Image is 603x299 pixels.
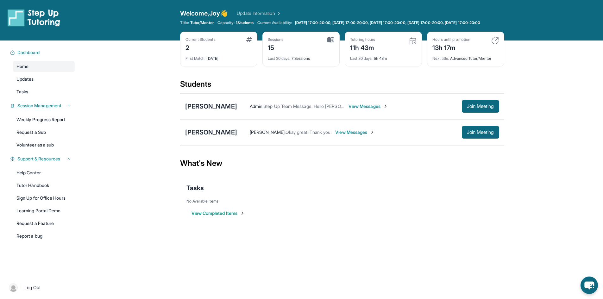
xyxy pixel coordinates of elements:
[13,127,75,138] a: Request a Sub
[17,49,40,56] span: Dashboard
[15,156,71,162] button: Support & Resources
[327,37,334,43] img: card
[13,73,75,85] a: Updates
[467,104,494,108] span: Join Meeting
[432,56,449,61] span: Next title :
[15,49,71,56] button: Dashboard
[13,205,75,216] a: Learning Portal Demo
[16,76,34,82] span: Updates
[268,52,334,61] div: 7 Sessions
[186,199,498,204] div: No Available Items
[350,37,375,42] div: Tutoring hours
[236,20,254,25] span: 1 Students
[250,103,263,109] span: Admin :
[13,114,75,125] a: Weekly Progress Report
[16,63,28,70] span: Home
[237,10,281,16] a: Update Information
[16,89,28,95] span: Tasks
[185,56,206,61] span: First Match :
[13,192,75,204] a: Sign Up for Office Hours
[20,284,22,291] span: |
[15,103,71,109] button: Session Management
[462,126,499,139] button: Join Meeting
[185,128,237,137] div: [PERSON_NAME]
[180,9,228,18] span: Welcome, Joy 👋
[268,42,284,52] div: 15
[6,281,75,295] a: |Log Out
[286,129,332,135] span: Okay great. Thank you.
[432,52,499,61] div: Advanced Tutor/Mentor
[217,20,235,25] span: Capacity:
[185,102,237,111] div: [PERSON_NAME]
[13,230,75,242] a: Report a bug
[268,37,284,42] div: Sessions
[250,129,286,135] span: [PERSON_NAME] :
[17,156,60,162] span: Support & Resources
[185,37,216,42] div: Current Students
[462,100,499,113] button: Join Meeting
[268,56,291,61] span: Last 30 days :
[8,9,60,27] img: logo
[13,167,75,178] a: Help Center
[295,20,481,25] span: [DATE] 17:00-20:00, [DATE] 17:00-20:00, [DATE] 17:00-20:00, [DATE] 17:00-20:00, [DATE] 17:00-20:00
[185,42,216,52] div: 2
[24,284,41,291] span: Log Out
[246,37,252,42] img: card
[409,37,417,45] img: card
[180,79,504,93] div: Students
[13,218,75,229] a: Request a Feature
[335,129,375,135] span: View Messages
[383,104,388,109] img: Chevron-Right
[13,86,75,97] a: Tasks
[180,149,504,177] div: What's New
[467,130,494,134] span: Join Meeting
[350,56,373,61] span: Last 30 days :
[13,139,75,151] a: Volunteer as a sub
[9,283,18,292] img: user-img
[432,37,470,42] div: Hours until promotion
[186,184,204,192] span: Tasks
[13,61,75,72] a: Home
[185,52,252,61] div: [DATE]
[257,20,292,25] span: Current Availability:
[350,42,375,52] div: 11h 43m
[180,20,189,25] span: Title:
[13,180,75,191] a: Tutor Handbook
[581,277,598,294] button: chat-button
[350,52,417,61] div: 5h 43m
[370,130,375,135] img: Chevron-Right
[192,210,245,216] button: View Completed Items
[190,20,214,25] span: Tutor/Mentor
[17,103,61,109] span: Session Management
[275,10,281,16] img: Chevron Right
[432,42,470,52] div: 13h 17m
[349,103,388,109] span: View Messages
[491,37,499,45] img: card
[294,20,482,25] a: [DATE] 17:00-20:00, [DATE] 17:00-20:00, [DATE] 17:00-20:00, [DATE] 17:00-20:00, [DATE] 17:00-20:00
